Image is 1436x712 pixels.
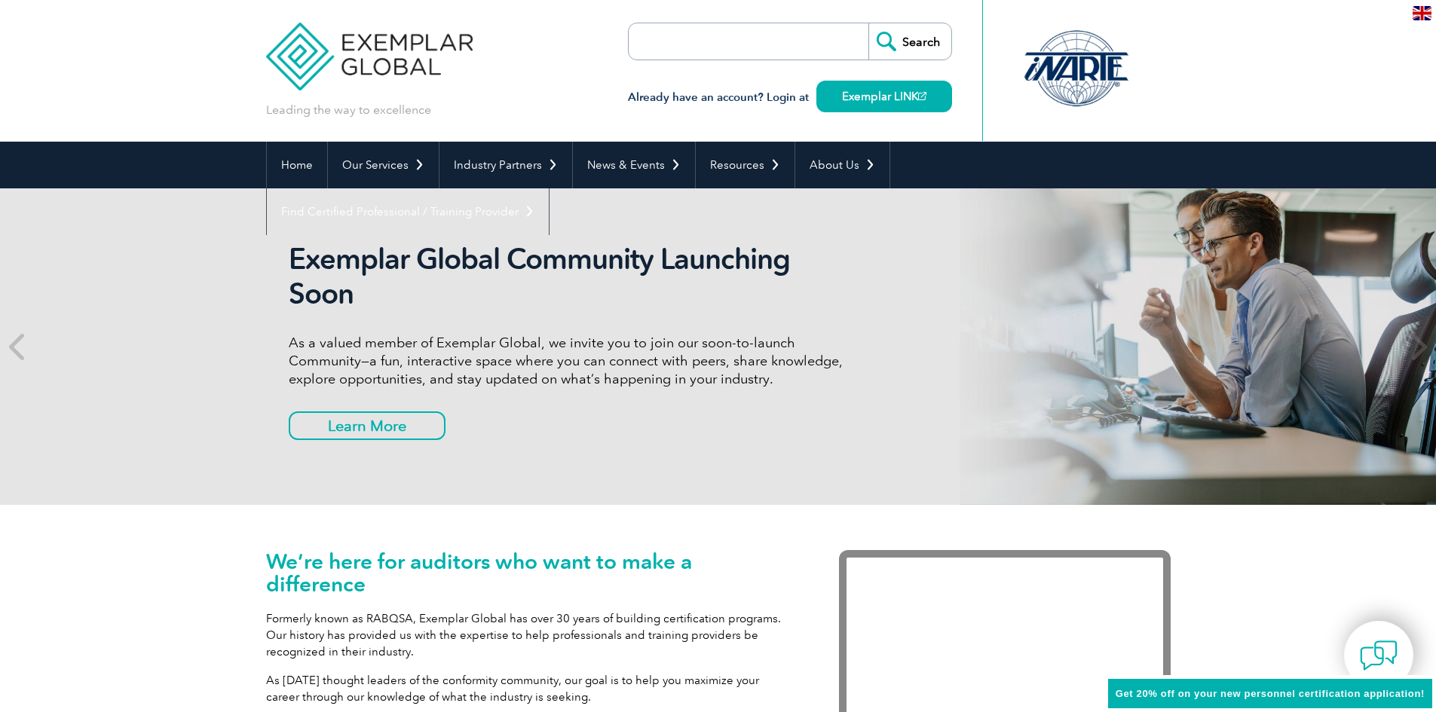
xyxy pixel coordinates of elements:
h3: Already have an account? Login at [628,88,952,107]
a: Industry Partners [439,142,572,188]
p: As [DATE] thought leaders of the conformity community, our goal is to help you maximize your care... [266,672,794,705]
a: Our Services [328,142,439,188]
a: Resources [696,142,795,188]
a: About Us [795,142,889,188]
h1: We’re here for auditors who want to make a difference [266,550,794,595]
img: open_square.png [918,92,926,100]
img: en [1413,6,1431,20]
a: Exemplar LINK [816,81,952,112]
p: As a valued member of Exemplar Global, we invite you to join our soon-to-launch Community—a fun, ... [289,334,854,388]
h2: Exemplar Global Community Launching Soon [289,242,854,311]
a: Home [267,142,327,188]
a: Learn More [289,411,445,440]
a: News & Events [573,142,695,188]
p: Leading the way to excellence [266,102,431,118]
span: Get 20% off on your new personnel certification application! [1116,688,1425,699]
img: contact-chat.png [1360,637,1398,674]
input: Search [868,23,951,60]
p: Formerly known as RABQSA, Exemplar Global has over 30 years of building certification programs. O... [266,610,794,660]
a: Find Certified Professional / Training Provider [267,188,549,235]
